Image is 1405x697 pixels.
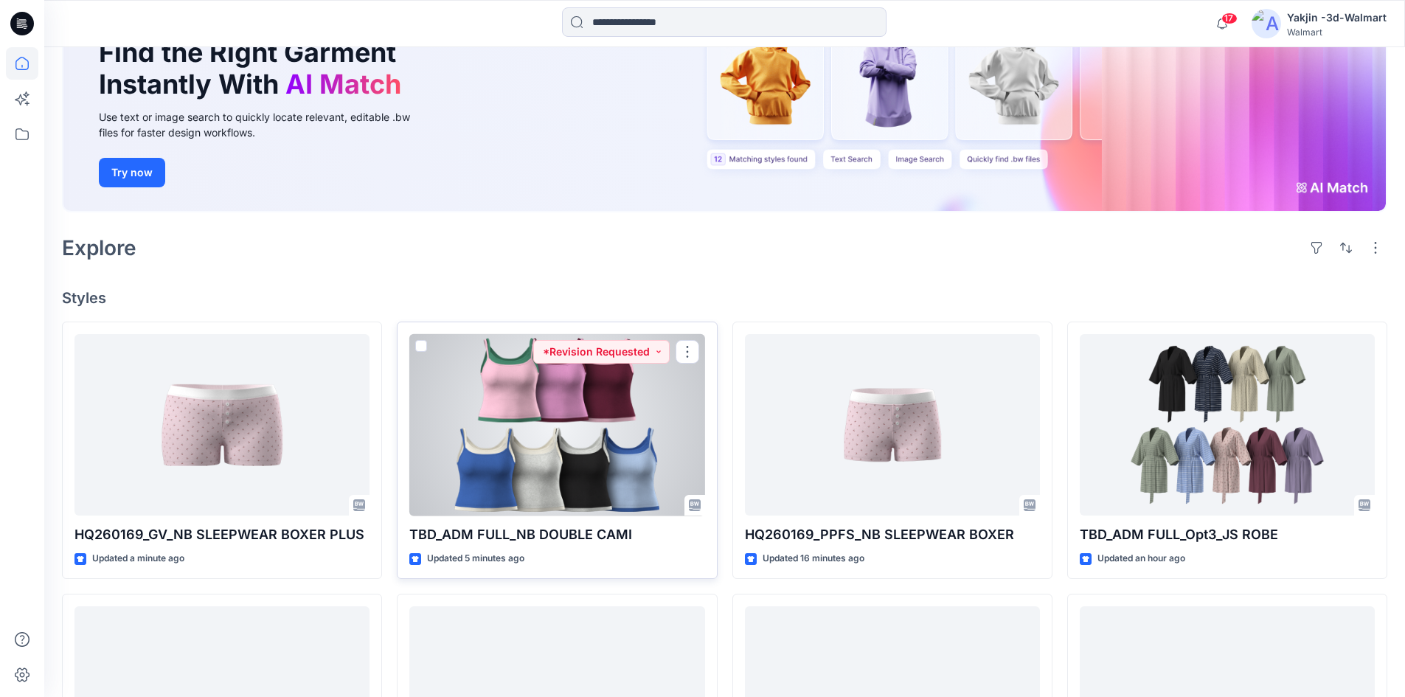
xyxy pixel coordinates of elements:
h4: Styles [62,289,1387,307]
p: Updated a minute ago [92,551,184,566]
button: Try now [99,158,165,187]
h1: Find the Right Garment Instantly With [99,37,409,100]
p: Updated an hour ago [1097,551,1185,566]
a: TBD_ADM FULL_Opt3_JS ROBE [1080,334,1375,516]
p: HQ260169_PPFS_NB SLEEPWEAR BOXER [745,524,1040,545]
p: TBD_ADM FULL_NB DOUBLE CAMI [409,524,704,545]
img: avatar [1252,9,1281,38]
p: Updated 5 minutes ago [427,551,524,566]
span: 17 [1221,13,1238,24]
span: AI Match [285,68,401,100]
h2: Explore [62,236,136,260]
p: TBD_ADM FULL_Opt3_JS ROBE [1080,524,1375,545]
div: Yakjin -3d-Walmart [1287,9,1387,27]
a: HQ260169_PPFS_NB SLEEPWEAR BOXER [745,334,1040,516]
a: TBD_ADM FULL_NB DOUBLE CAMI [409,334,704,516]
a: HQ260169_GV_NB SLEEPWEAR BOXER PLUS [74,334,370,516]
div: Use text or image search to quickly locate relevant, editable .bw files for faster design workflows. [99,109,431,140]
p: HQ260169_GV_NB SLEEPWEAR BOXER PLUS [74,524,370,545]
div: Walmart [1287,27,1387,38]
p: Updated 16 minutes ago [763,551,864,566]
